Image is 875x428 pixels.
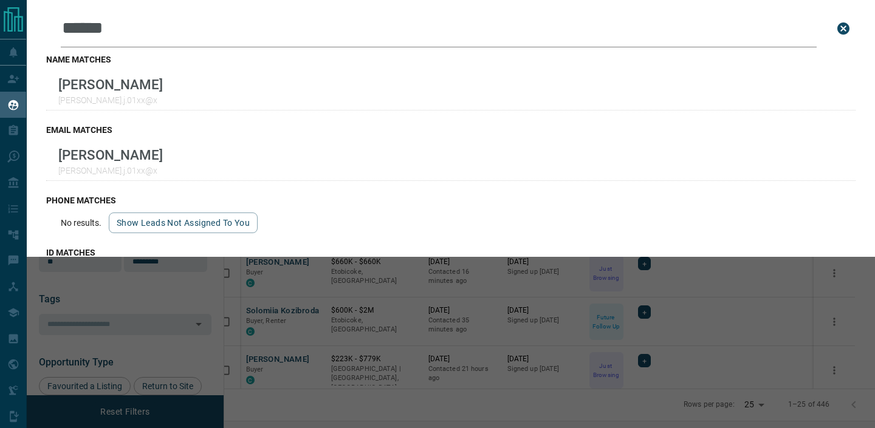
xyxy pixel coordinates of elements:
[61,218,101,228] p: No results.
[46,195,856,205] h3: phone matches
[58,166,163,175] p: [PERSON_NAME].j.01xx@x
[46,55,856,64] h3: name matches
[58,76,163,92] p: [PERSON_NAME]
[58,95,163,105] p: [PERSON_NAME].j.01xx@x
[109,212,258,233] button: show leads not assigned to you
[58,147,163,163] p: [PERSON_NAME]
[46,125,856,135] h3: email matches
[831,16,856,41] button: close search bar
[46,248,856,257] h3: id matches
